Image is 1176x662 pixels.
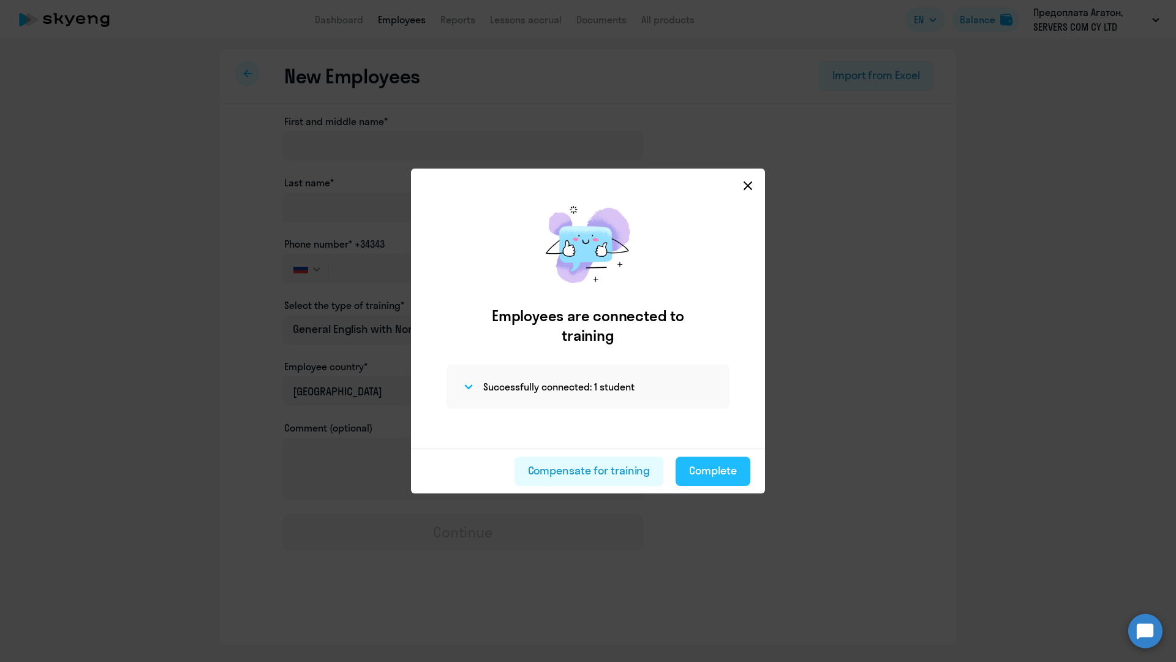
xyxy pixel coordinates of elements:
div: Complete [689,463,737,479]
button: Compensate for training [514,457,664,486]
div: Compensate for training [528,463,650,479]
h2: Employees are connected to training [470,306,706,345]
button: Complete [676,457,750,486]
img: results [533,193,643,296]
h4: Successfully connected: 1 student [483,380,635,394]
